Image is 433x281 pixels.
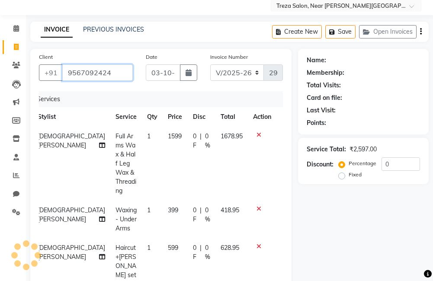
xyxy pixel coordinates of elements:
div: Membership: [307,68,344,77]
span: | [200,243,202,262]
span: 0 % [205,132,210,150]
span: 0 % [205,206,210,224]
div: ₹2,597.00 [350,145,377,154]
span: 1 [147,206,151,214]
span: 0 % [205,243,210,262]
div: Discount: [307,160,334,169]
th: Total [215,107,248,127]
div: Card on file: [307,93,342,102]
span: 418.95 [221,206,239,214]
button: Open Invoices [359,25,417,38]
div: Services [33,91,283,107]
span: | [200,206,202,224]
input: Search by Name/Mobile/Email/Code [62,64,133,81]
div: Service Total: [307,145,346,154]
a: PREVIOUS INVOICES [83,26,144,33]
div: Total Visits: [307,81,341,90]
div: Name: [307,56,326,65]
th: Price [163,107,187,127]
a: INVOICE [41,22,73,38]
span: 0 F [193,243,196,262]
th: Stylist [32,107,110,127]
label: Fixed [349,171,362,179]
span: | [200,132,202,150]
span: [DEMOGRAPHIC_DATA][PERSON_NAME] [38,206,105,223]
th: Disc [188,107,215,127]
span: Waxing - Under Arms [115,206,137,232]
button: Create New [272,25,322,38]
button: +91 [39,64,63,81]
span: 1 [147,132,151,140]
label: Percentage [349,160,376,167]
span: 1599 [168,132,182,140]
div: Points: [307,118,326,128]
span: 0 F [193,132,196,150]
label: Client [39,53,53,61]
span: 628.95 [221,244,239,252]
span: 399 [168,206,178,214]
label: Date [146,53,157,61]
span: Full Arms Wax & Half Leg Wax & Threading [115,132,136,195]
span: 599 [168,244,178,252]
th: Action [248,107,276,127]
th: Qty [142,107,163,127]
button: Save [325,25,356,38]
span: 1678.95 [221,132,243,140]
span: 0 F [193,206,196,224]
label: Invoice Number [210,53,248,61]
span: [DEMOGRAPHIC_DATA][PERSON_NAME] [38,132,105,149]
th: Service [110,107,142,127]
div: Last Visit: [307,106,336,115]
span: [DEMOGRAPHIC_DATA][PERSON_NAME] [38,244,105,261]
span: 1 [147,244,151,252]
